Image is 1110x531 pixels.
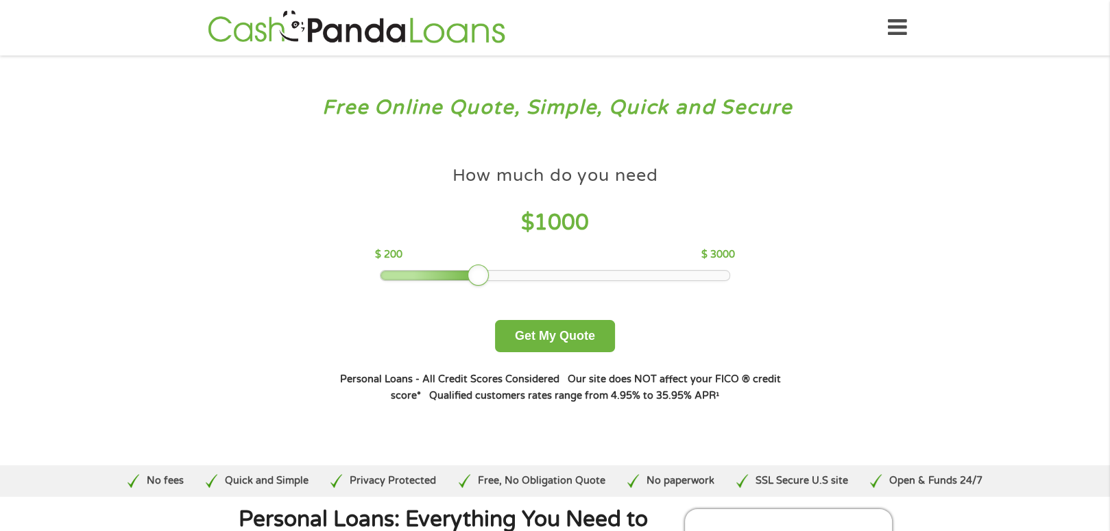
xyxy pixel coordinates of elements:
p: Quick and Simple [225,473,309,489]
p: SSL Secure U.S site [756,473,848,489]
p: $ 3000 [701,247,735,262]
button: Get My Quote [495,320,615,352]
p: Open & Funds 24/7 [889,473,982,489]
strong: Personal Loans - All Credit Scores Considered [340,373,559,385]
p: Free, No Obligation Quote [477,473,605,489]
h4: How much do you need [453,164,658,187]
p: $ 200 [375,247,402,262]
p: Privacy Protected [350,473,436,489]
strong: Our site does NOT affect your FICO ® credit score* [391,373,781,402]
span: 1000 [534,210,589,236]
strong: Qualified customers rates range from 4.95% to 35.95% APR¹ [429,390,719,402]
h4: $ [375,209,735,237]
p: No paperwork [647,473,714,489]
p: No fees [147,473,184,489]
h3: Free Online Quote, Simple, Quick and Secure [40,95,1071,121]
img: GetLoanNow Logo [204,8,509,47]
